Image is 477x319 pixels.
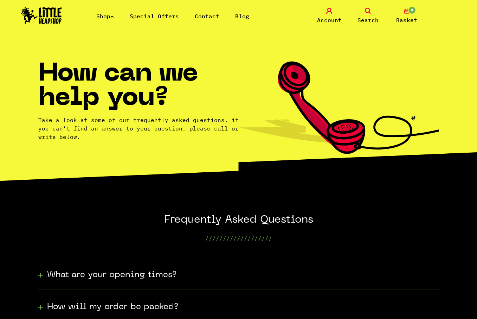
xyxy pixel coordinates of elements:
[389,8,424,24] a: 0 Basket
[195,13,219,20] a: Contact
[21,7,62,24] img: Little Head Shop Logo
[317,16,342,24] span: Account
[38,227,439,258] p: ///////////////////
[38,62,239,111] h1: How can we help you?
[47,269,176,281] h3: What are your opening times?
[396,16,417,24] span: Basket
[235,13,249,20] a: Blog
[96,13,114,20] a: Shop
[38,213,439,227] h2: Frequently Asked Questions
[357,16,379,24] span: Search
[408,6,416,14] span: 0
[47,301,178,313] h3: How will my order be packed?
[38,116,239,141] p: Take a look at some of our frequently asked questions, if you can’t find an answer to your questi...
[350,8,386,24] a: Search
[130,13,179,20] a: Special Offers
